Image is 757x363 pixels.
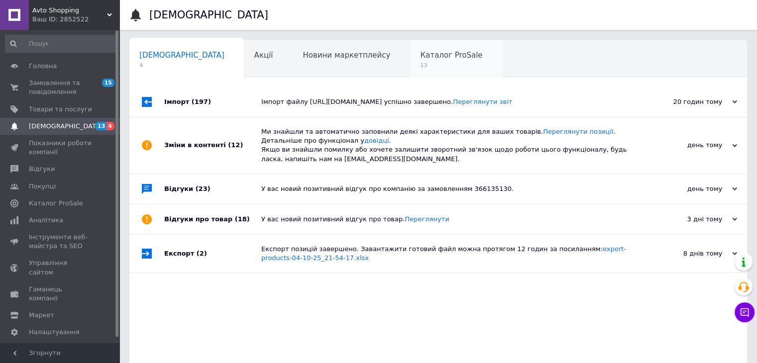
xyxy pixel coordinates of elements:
div: Відгуки про товар [164,204,261,234]
span: (2) [197,250,207,257]
div: Імпорт [164,87,261,117]
span: Маркет [29,311,54,320]
button: Чат з покупцем [735,302,755,322]
a: export-products-04-10-25_21-54-17.xlsx [261,245,626,262]
div: 3 дні тому [638,215,737,224]
span: Каталог ProSale [420,51,482,60]
div: Зміни в контенті [164,117,261,174]
span: Гаманець компанії [29,285,92,303]
span: Каталог ProSale [29,199,83,208]
div: 20 годин тому [638,97,737,106]
span: 13 [95,122,107,130]
span: (18) [235,215,250,223]
span: Покупці [29,182,56,191]
div: Імпорт файлу [URL][DOMAIN_NAME] успішно завершено. [261,97,638,106]
a: Переглянути [405,215,449,223]
div: день тому [638,184,737,193]
div: Експорт [164,235,261,272]
div: день тому [638,141,737,150]
span: 4 [107,122,114,130]
div: Відгуки [164,174,261,204]
span: Налаштування [29,328,80,337]
a: Переглянути позиції [543,128,613,135]
div: У вас новий позитивний відгук про компанію за замовленням 366135130. [261,184,638,193]
span: Показники роботи компанії [29,139,92,157]
span: [DEMOGRAPHIC_DATA] [29,122,103,131]
span: (23) [196,185,211,192]
div: Експорт позицій завершено. Завантажити готовий файл можна протягом 12 годин за посиланням: [261,245,638,263]
div: 8 днів тому [638,249,737,258]
div: У вас новий позитивний відгук про товар. [261,215,638,224]
span: Акції [254,51,273,60]
h1: [DEMOGRAPHIC_DATA] [149,9,268,21]
input: Пошук [5,35,117,53]
span: Інструменти веб-майстра та SEO [29,233,92,251]
div: Ваш ID: 2852522 [32,15,119,24]
span: 4 [139,62,224,69]
span: [DEMOGRAPHIC_DATA] [139,51,224,60]
span: 15 [102,79,114,87]
a: довідці [364,137,389,144]
span: Відгуки [29,165,55,174]
a: Переглянути звіт [453,98,512,105]
span: Замовлення та повідомлення [29,79,92,96]
span: Управління сайтом [29,259,92,276]
span: (197) [192,98,211,105]
div: Ми знайшли та автоматично заповнили деякі характеристики для ваших товарів. . Детальніше про функ... [261,127,638,164]
span: Товари та послуги [29,105,92,114]
span: 13 [420,62,482,69]
span: Головна [29,62,57,71]
span: Avto Shopping [32,6,107,15]
span: Аналітика [29,216,63,225]
span: Новини маркетплейсу [303,51,390,60]
span: (12) [228,141,243,149]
